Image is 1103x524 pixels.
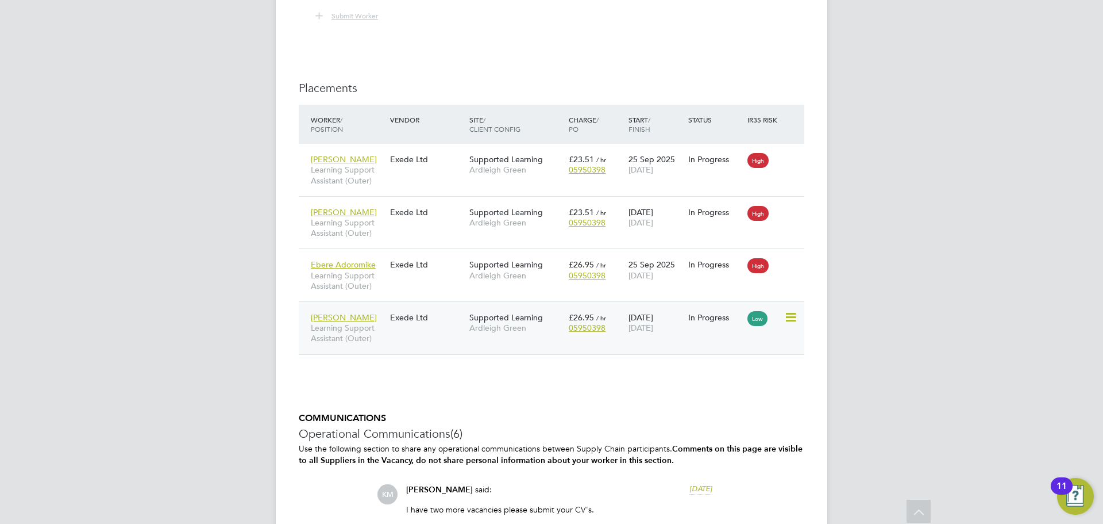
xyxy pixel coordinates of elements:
[469,207,543,217] span: Supported Learning
[466,109,566,139] div: Site
[308,148,804,158] a: [PERSON_NAME]Learning Support Assistant (Outer)Exede LtdSupported LearningArdleigh Green£23.51 / ...
[475,484,492,495] span: said:
[1057,478,1094,515] button: Open Resource Center, 11 new notifications
[469,312,543,323] span: Supported Learning
[569,259,594,270] span: £26.95
[689,484,712,494] span: [DATE]
[628,165,653,175] span: [DATE]
[569,312,594,323] span: £26.95
[299,412,804,424] h5: COMMUNICATIONS
[747,206,769,221] span: High
[745,109,784,130] div: IR35 Risk
[331,11,378,20] span: Submit Worker
[747,258,769,273] span: High
[299,444,803,465] b: Comments on this page are visible to all Suppliers in the Vacancy, do not share personal informat...
[387,201,466,223] div: Exede Ltd
[469,323,563,333] span: Ardleigh Green
[469,259,543,270] span: Supported Learning
[626,148,685,181] div: 25 Sep 2025
[626,307,685,339] div: [DATE]
[569,217,606,228] span: 05950398
[688,259,742,270] div: In Progress
[469,165,563,175] span: Ardleigh Green
[311,270,384,291] span: Learning Support Assistant (Outer)
[569,165,606,175] span: 05950398
[299,426,804,441] h3: Operational Communications
[569,154,594,165] span: £23.51
[311,259,376,270] span: Ebere Adoromike
[311,154,377,165] span: [PERSON_NAME]
[626,254,685,286] div: 25 Sep 2025
[311,323,384,343] span: Learning Support Assistant (Outer)
[569,270,606,281] span: 05950398
[1056,486,1067,501] div: 11
[469,270,563,281] span: Ardleigh Green
[688,312,742,323] div: In Progress
[387,148,466,170] div: Exede Ltd
[308,201,804,211] a: [PERSON_NAME]Learning Support Assistant (Outer)Exede LtdSupported LearningArdleigh Green£23.51 / ...
[747,311,768,326] span: Low
[307,9,387,24] button: Submit Worker
[628,217,653,228] span: [DATE]
[688,154,742,165] div: In Progress
[308,109,387,139] div: Worker
[469,217,563,228] span: Ardleigh Green
[688,207,742,217] div: In Progress
[299,443,804,465] p: Use the following section to share any operational communications between Supply Chain participants.
[685,109,745,130] div: Status
[387,307,466,328] div: Exede Ltd
[406,504,712,515] p: I have two more vacancies please submit your CV's.
[308,253,804,263] a: Ebere AdoromikeLearning Support Assistant (Outer)Exede LtdSupported LearningArdleigh Green£26.95 ...
[596,313,606,322] span: / hr
[469,154,543,165] span: Supported Learning
[596,261,606,269] span: / hr
[747,153,769,168] span: High
[569,115,599,133] span: / PO
[377,484,398,504] span: KM
[387,109,466,130] div: Vendor
[628,270,653,281] span: [DATE]
[569,323,606,333] span: 05950398
[566,109,626,139] div: Charge
[311,115,343,133] span: / Position
[311,165,384,185] span: Learning Support Assistant (Outer)
[569,207,594,217] span: £23.51
[311,217,384,238] span: Learning Support Assistant (Outer)
[311,207,377,217] span: [PERSON_NAME]
[596,155,606,164] span: / hr
[628,115,650,133] span: / Finish
[628,323,653,333] span: [DATE]
[308,306,804,316] a: [PERSON_NAME]Learning Support Assistant (Outer)Exede LtdSupported LearningArdleigh Green£26.95 / ...
[626,201,685,234] div: [DATE]
[406,485,473,495] span: [PERSON_NAME]
[299,81,804,95] h3: Placements
[311,312,377,323] span: [PERSON_NAME]
[469,115,520,133] span: / Client Config
[387,254,466,276] div: Exede Ltd
[596,208,606,217] span: / hr
[450,426,462,441] span: (6)
[626,109,685,139] div: Start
